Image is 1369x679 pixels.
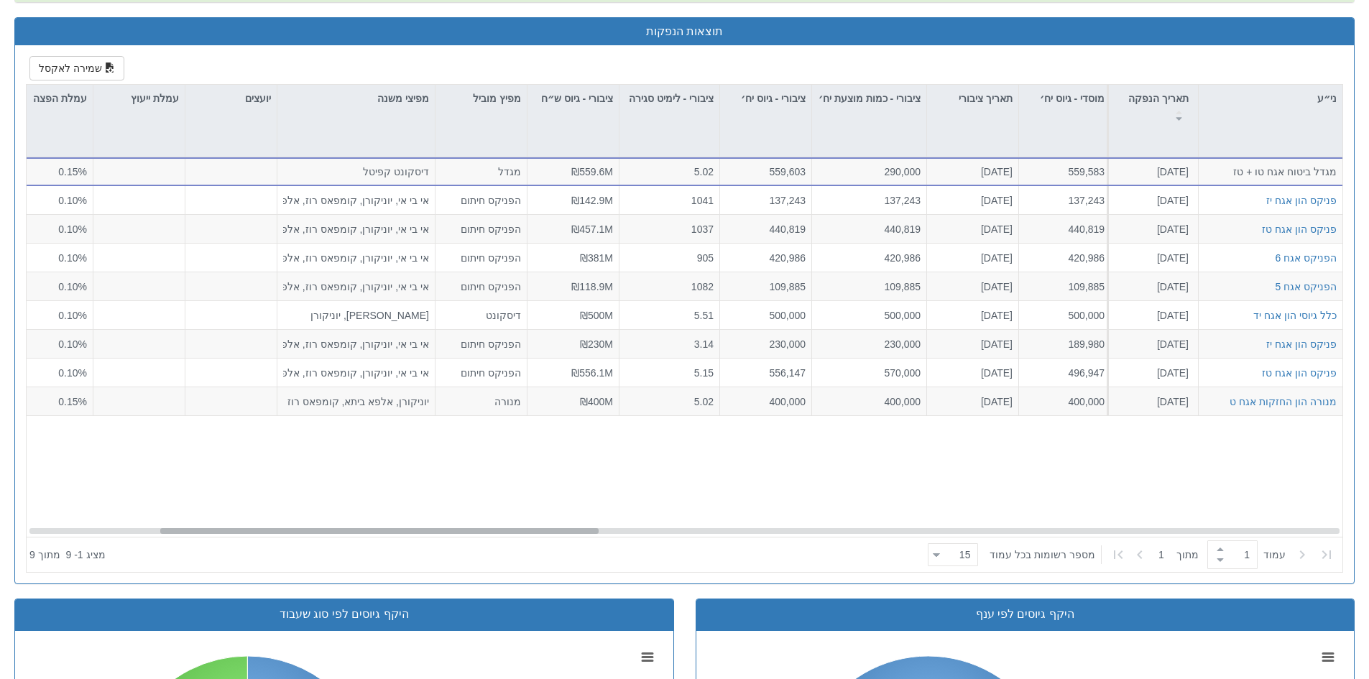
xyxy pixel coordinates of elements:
div: 905 [625,251,714,265]
div: יועצים [185,85,277,112]
span: ₪381M [580,252,613,264]
div: עמלת ייעוץ [93,85,185,112]
div: [DATE] [933,193,1013,208]
div: מפיץ מוביל [435,85,527,112]
div: 440,819 [818,222,921,236]
h3: תוצאות הנפקות [26,25,1343,38]
div: הפניקס חיתום [441,366,521,380]
div: מוסדי - גיוס יח׳ [1019,85,1110,129]
div: יוניקורן, אלפא ביתא, קומפאס רוז [283,394,429,409]
div: הפניקס חיתום [441,337,521,351]
button: פניקס הון אגח טז [1262,222,1337,236]
div: אי בי אי, יוניקורן, קומפאס רוז, אלפא ביתא [283,280,429,294]
span: ₪142.9M [571,195,613,206]
div: [DATE] [1113,165,1189,179]
button: הפניקס אגח 6 [1275,251,1337,265]
div: [DATE] [1113,394,1189,409]
div: [DATE] [1113,222,1189,236]
button: פניקס הון אגח יז [1266,337,1337,351]
div: 0.10% [7,251,87,265]
button: פניקס הון אגח יז [1266,193,1337,208]
div: 230,000 [818,337,921,351]
div: 500,000 [726,308,806,323]
span: ‏מספר רשומות בכל עמוד [990,548,1095,562]
div: 496,947 [1025,366,1105,380]
div: 420,986 [1025,251,1105,265]
div: 400,000 [818,394,921,409]
div: 5.51 [625,308,714,323]
div: [PERSON_NAME], יוניקורן [283,308,429,323]
div: מגדל ביטוח אגח טו + טז [1204,165,1337,179]
div: 189,980 [1025,337,1105,351]
div: הפניקס חיתום [441,280,521,294]
div: [DATE] [1113,193,1189,208]
div: ציבורי - לימיט סגירה [619,85,719,129]
div: [DATE] [1113,308,1189,323]
div: 559,603 [726,165,806,179]
div: 109,885 [726,280,806,294]
div: 3.14 [625,337,714,351]
div: אי בי אי, יוניקורן, קומפאס רוז, אלפא ביתא [283,251,429,265]
div: 1037 [625,222,714,236]
div: 137,243 [1025,193,1105,208]
div: 15 [959,548,977,562]
span: ₪230M [580,338,613,350]
div: 109,885 [1025,280,1105,294]
div: אי בי אי, יוניקורן, קומפאס רוז, אלפא ביתא [283,366,429,380]
button: פניקס הון אגח טז [1262,366,1337,380]
div: [DATE] [933,308,1013,323]
span: ‏עמוד [1263,548,1286,562]
div: אי בי אי, יוניקורן, קומפאס רוז, אלפא ביתא [283,222,429,236]
div: [DATE] [933,394,1013,409]
div: הפניקס חיתום [441,193,521,208]
div: [DATE] [933,165,1013,179]
div: ציבורי - גיוס ש״ח [527,85,619,129]
div: מגדל [441,165,521,179]
div: 420,986 [726,251,806,265]
span: ₪559.6M [571,166,613,177]
div: הפניקס חיתום [441,251,521,265]
div: 500,000 [818,308,921,323]
div: 440,819 [726,222,806,236]
div: 440,819 [1025,222,1105,236]
div: 137,243 [818,193,921,208]
div: דיסקונט קפיטל [283,165,429,179]
div: אי בי אי, יוניקורן, קומפאס רוז, אלפא ביתא [283,193,429,208]
div: ‏מציג 1 - 9 ‏ מתוך 9 [29,539,106,571]
div: עמלת הפצה [1,85,93,112]
div: 5.02 [625,394,714,409]
div: תאריך הנפקה [1109,85,1198,129]
div: 559,583 [1025,165,1105,179]
div: 290,000 [818,165,921,179]
div: [DATE] [933,366,1013,380]
div: ‏ מתוך [922,539,1340,571]
div: 400,000 [1025,394,1105,409]
div: 400,000 [726,394,806,409]
span: ₪457.1M [571,223,613,235]
div: אי בי אי, יוניקורן, קומפאס רוז, אלפא ביתא [283,337,429,351]
div: 1082 [625,280,714,294]
div: 109,885 [818,280,921,294]
div: היקף גיוסים לפי ענף [707,606,1344,623]
div: 420,986 [818,251,921,265]
div: [DATE] [933,337,1013,351]
div: דיסקונט [441,308,521,323]
span: 1 [1158,548,1176,562]
div: [DATE] [1113,280,1189,294]
div: [DATE] [933,251,1013,265]
div: 137,243 [726,193,806,208]
div: 5.02 [625,165,714,179]
div: 1041 [625,193,714,208]
div: [DATE] [1113,251,1189,265]
div: 0.10% [7,193,87,208]
div: מנורה הון החזקות אגח ט [1230,394,1337,409]
div: 230,000 [726,337,806,351]
span: ₪400M [580,396,613,407]
div: הפניקס אגח 5 [1275,280,1337,294]
div: [DATE] [1113,366,1189,380]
